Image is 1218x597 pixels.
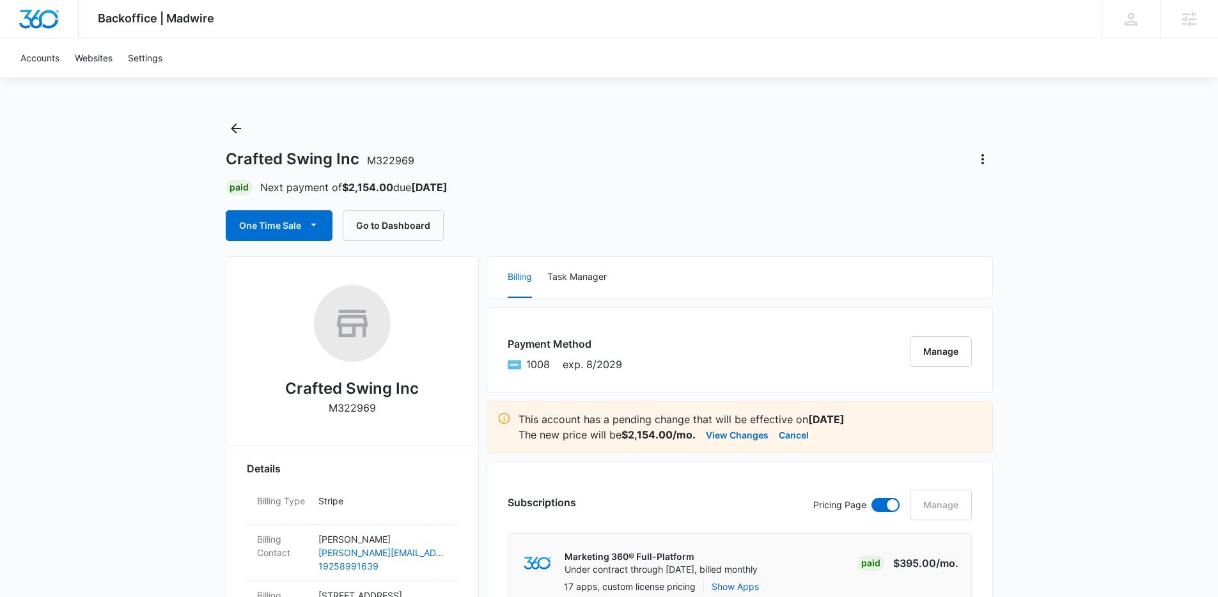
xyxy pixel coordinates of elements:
button: Back [226,118,246,139]
img: logo_orange.svg [20,20,31,31]
div: v 4.0.25 [36,20,63,31]
p: Next payment of due [260,180,448,195]
img: website_grey.svg [20,33,31,43]
span: exp. 8/2029 [563,357,622,372]
a: Settings [120,38,170,77]
h3: Subscriptions [508,495,576,510]
p: Under contract through [DATE], billed monthly [565,563,758,576]
strong: [DATE] [411,181,448,194]
img: tab_domain_overview_orange.svg [35,74,45,84]
p: $395.00 [893,555,958,571]
a: Accounts [13,38,67,77]
p: [PERSON_NAME] [318,532,448,546]
h2: Crafted Swing Inc [285,377,419,400]
strong: $2,154.00/mo. [621,428,696,441]
a: 19258991639 [318,559,448,573]
p: 17 apps, custom license pricing [564,580,696,593]
p: Stripe [318,494,448,508]
button: One Time Sale [226,210,332,241]
div: Billing TypeStripe [247,486,458,525]
div: Paid [226,180,253,195]
button: Task Manager [547,257,607,298]
p: Pricing Page [813,498,866,512]
a: [PERSON_NAME][EMAIL_ADDRESS][DOMAIN_NAME] [318,546,448,559]
strong: $2,154.00 [342,181,393,194]
span: Backoffice | Madwire [98,12,214,25]
p: M322969 [329,400,376,415]
p: This account has a pending change that will be effective on [519,412,982,427]
button: Go to Dashboard [343,210,444,241]
button: Cancel [779,427,809,442]
span: M322969 [367,154,414,167]
button: Billing [508,257,532,298]
span: /mo. [936,557,958,570]
div: Domain: [DOMAIN_NAME] [33,33,141,43]
div: Billing Contact[PERSON_NAME][PERSON_NAME][EMAIL_ADDRESS][DOMAIN_NAME]19258991639 [247,525,458,581]
span: Details [247,461,281,476]
button: Show Apps [712,580,759,593]
dt: Billing Type [257,494,308,508]
img: tab_keywords_by_traffic_grey.svg [127,74,137,84]
a: Websites [67,38,120,77]
img: marketing360Logo [524,557,551,570]
button: Manage [910,336,972,367]
dt: Billing Contact [257,532,308,559]
div: Domain Overview [49,75,114,84]
div: Paid [857,555,884,571]
p: The new price will be [519,427,696,442]
button: View Changes [706,427,769,442]
span: American Express ending with [526,357,550,372]
button: Actions [972,149,993,169]
strong: [DATE] [808,413,845,426]
h1: Crafted Swing Inc [226,150,414,169]
div: Keywords by Traffic [141,75,215,84]
h3: Payment Method [508,336,622,352]
p: Marketing 360® Full-Platform [565,550,758,563]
